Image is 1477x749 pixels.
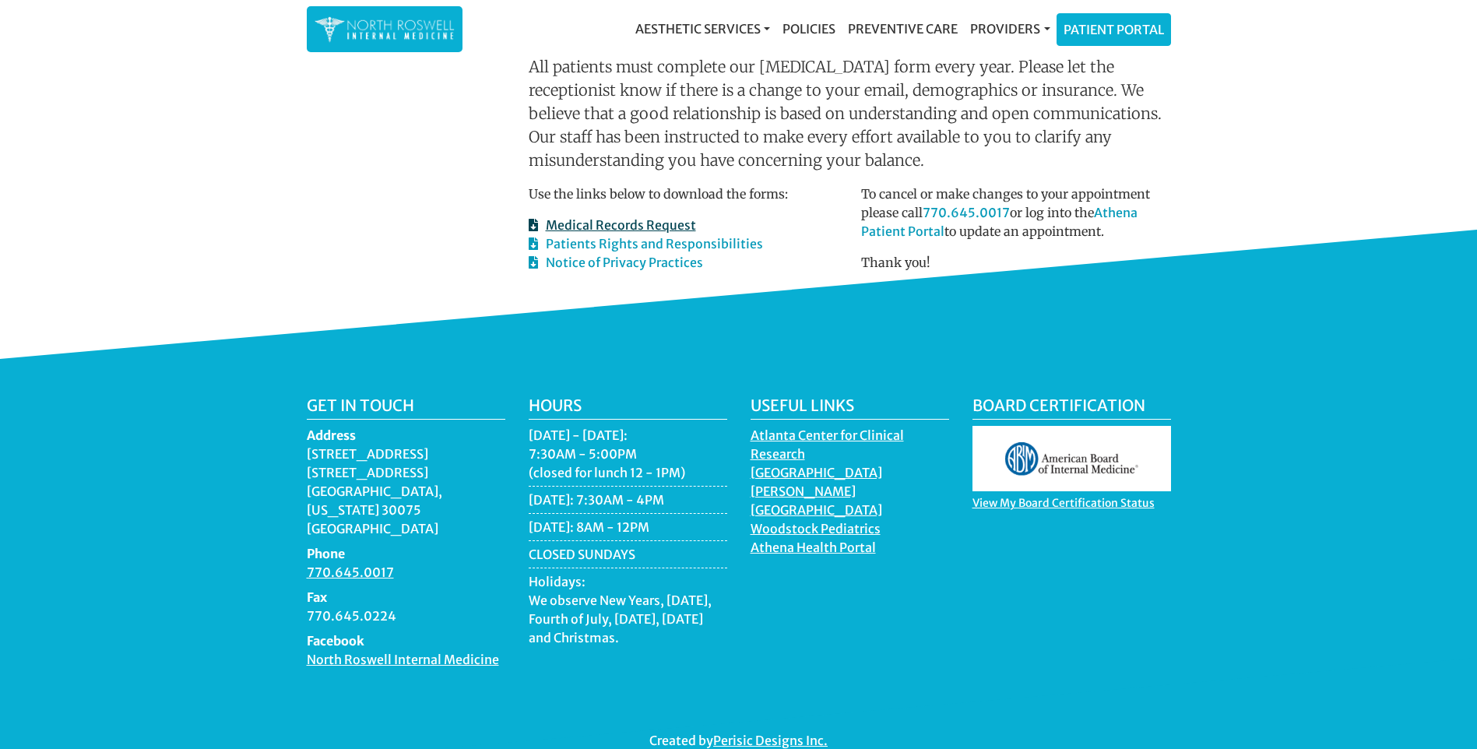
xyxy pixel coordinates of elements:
[529,255,703,270] a: Notice of Privacy Practices
[307,631,505,650] dt: Facebook
[751,427,904,466] a: Atlanta Center for Clinical Research
[307,396,505,420] h5: Get in touch
[529,236,763,251] a: Patients Rights and Responsibilities
[751,521,881,540] a: Woodstock Pediatrics
[529,396,727,420] h5: Hours
[923,205,1010,220] a: 770.645.0017
[751,465,882,503] a: [GEOGRAPHIC_DATA][PERSON_NAME]
[861,253,1171,272] p: Thank you!
[307,544,505,563] dt: Phone
[529,426,727,487] li: [DATE] - [DATE]: 7:30AM - 5:00PM (closed for lunch 12 - 1PM)
[529,217,696,233] a: Medical Records Request
[861,205,1138,239] a: Athena Patient Portal
[751,540,876,559] a: Athena Health Portal
[529,545,727,568] li: CLOSED SUNDAYS
[1057,14,1170,45] a: Patient Portal
[861,185,1171,241] p: To cancel or make changes to your appointment please call or log into the to update an appointment.
[629,13,776,44] a: Aesthetic Services
[751,502,882,522] a: [GEOGRAPHIC_DATA]
[964,13,1056,44] a: Providers
[307,426,505,445] dt: Address
[529,185,839,203] p: Use the links below to download the forms:
[842,13,964,44] a: Preventive Care
[776,13,842,44] a: Policies
[972,496,1155,514] a: View My Board Certification Status
[529,518,727,541] li: [DATE]: 8AM - 12PM
[751,396,949,420] h5: Useful Links
[529,55,1171,172] p: All patients must complete our [MEDICAL_DATA] form every year. Please let the receptionist know i...
[315,14,455,44] img: North Roswell Internal Medicine
[972,396,1171,420] h5: Board Certification
[307,588,505,607] dt: Fax
[529,572,727,651] li: Holidays: We observe New Years, [DATE], Fourth of July, [DATE], [DATE] and Christmas.
[972,426,1171,491] img: aboim_logo.gif
[307,445,505,538] dd: [STREET_ADDRESS] [STREET_ADDRESS] [GEOGRAPHIC_DATA], [US_STATE] 30075 [GEOGRAPHIC_DATA]
[307,607,505,625] dd: 770.645.0224
[307,652,499,671] a: North Roswell Internal Medicine
[529,491,727,514] li: [DATE]: 7:30AM - 4PM
[307,564,394,584] a: 770.645.0017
